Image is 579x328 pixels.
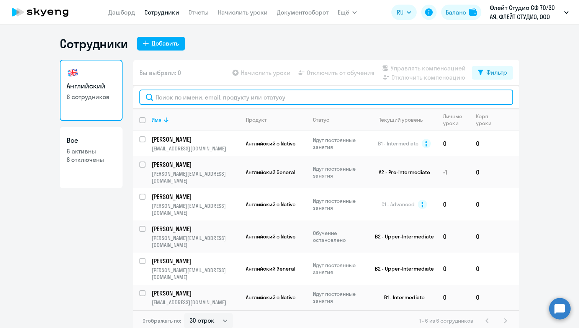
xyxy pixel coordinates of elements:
[246,116,267,123] div: Продукт
[437,156,470,188] td: -1
[152,135,238,144] p: [PERSON_NAME]
[472,66,513,80] button: Фильтр
[366,220,437,253] td: B2 - Upper-Intermediate
[152,160,239,169] a: [PERSON_NAME]
[60,60,123,121] a: Английский6 сотрудников
[246,265,295,272] span: Английский General
[152,116,162,123] div: Имя
[313,137,365,150] p: Идут постоянные занятия
[490,3,561,21] p: Флейт Студио СФ 70/30 АЯ, ФЛЕЙТ СТУДИО, ООО
[246,169,295,176] span: Английский General
[476,113,492,127] div: Корп. уроки
[152,225,238,233] p: [PERSON_NAME]
[313,165,365,179] p: Идут постоянные занятия
[437,253,470,285] td: 0
[246,201,296,208] span: Английский с Native
[60,36,128,51] h1: Сотрудники
[372,116,437,123] div: Текущий уровень
[313,116,329,123] div: Статус
[476,113,497,127] div: Корп. уроки
[470,253,498,285] td: 0
[152,202,239,216] p: [PERSON_NAME][EMAIL_ADDRESS][DOMAIN_NAME]
[313,116,365,123] div: Статус
[67,81,116,91] h3: Английский
[139,90,513,105] input: Поиск по имени, email, продукту или статусу
[470,285,498,310] td: 0
[139,68,181,77] span: Вы выбрали: 0
[277,8,329,16] a: Документооборот
[152,267,239,281] p: [PERSON_NAME][EMAIL_ADDRESS][DOMAIN_NAME]
[246,233,296,240] span: Английский с Native
[152,145,239,152] p: [EMAIL_ADDRESS][DOMAIN_NAME]
[486,68,507,77] div: Фильтр
[366,285,437,310] td: B1 - Intermediate
[152,170,239,184] p: [PERSON_NAME][EMAIL_ADDRESS][DOMAIN_NAME]
[67,147,116,155] p: 6 активны
[144,8,179,16] a: Сотрудники
[366,253,437,285] td: B2 - Upper-Intermediate
[381,201,415,208] span: C1 - Advanced
[441,5,481,20] button: Балансbalance
[437,220,470,253] td: 0
[152,257,239,265] a: [PERSON_NAME]
[152,39,179,48] div: Добавить
[313,197,365,211] p: Идут постоянные занятия
[60,127,123,188] a: Все6 активны8 отключены
[378,140,419,147] span: B1 - Intermediate
[152,135,239,144] a: [PERSON_NAME]
[446,8,466,17] div: Баланс
[486,3,572,21] button: Флейт Студио СФ 70/30 АЯ, ФЛЕЙТ СТУДИО, ООО
[246,116,306,123] div: Продукт
[338,5,357,20] button: Ещё
[470,156,498,188] td: 0
[108,8,135,16] a: Дашборд
[152,289,239,297] a: [PERSON_NAME]
[379,116,423,123] div: Текущий уровень
[397,8,404,17] span: RU
[152,225,239,233] a: [PERSON_NAME]
[137,37,185,51] button: Добавить
[152,299,239,306] p: [EMAIL_ADDRESS][DOMAIN_NAME]
[67,155,116,164] p: 8 отключены
[419,317,473,324] span: 1 - 6 из 6 сотрудников
[152,193,239,201] a: [PERSON_NAME]
[152,235,239,248] p: [PERSON_NAME][EMAIL_ADDRESS][DOMAIN_NAME]
[152,257,238,265] p: [PERSON_NAME]
[313,262,365,276] p: Идут постоянные занятия
[188,8,209,16] a: Отчеты
[366,156,437,188] td: A2 - Pre-Intermediate
[437,285,470,310] td: 0
[152,289,238,297] p: [PERSON_NAME]
[437,188,470,220] td: 0
[443,113,469,127] div: Личные уроки
[469,8,477,16] img: balance
[437,131,470,156] td: 0
[391,5,417,20] button: RU
[67,135,116,145] h3: Все
[470,131,498,156] td: 0
[313,230,365,243] p: Обучение остановлено
[313,290,365,304] p: Идут постоянные занятия
[152,193,238,201] p: [PERSON_NAME]
[152,160,238,169] p: [PERSON_NAME]
[470,220,498,253] td: 0
[218,8,268,16] a: Начислить уроки
[246,294,296,301] span: Английский с Native
[67,93,116,101] p: 6 сотрудников
[67,67,79,79] img: english
[338,8,349,17] span: Ещё
[142,317,181,324] span: Отображать по:
[152,116,239,123] div: Имя
[246,140,296,147] span: Английский с Native
[443,113,465,127] div: Личные уроки
[470,188,498,220] td: 0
